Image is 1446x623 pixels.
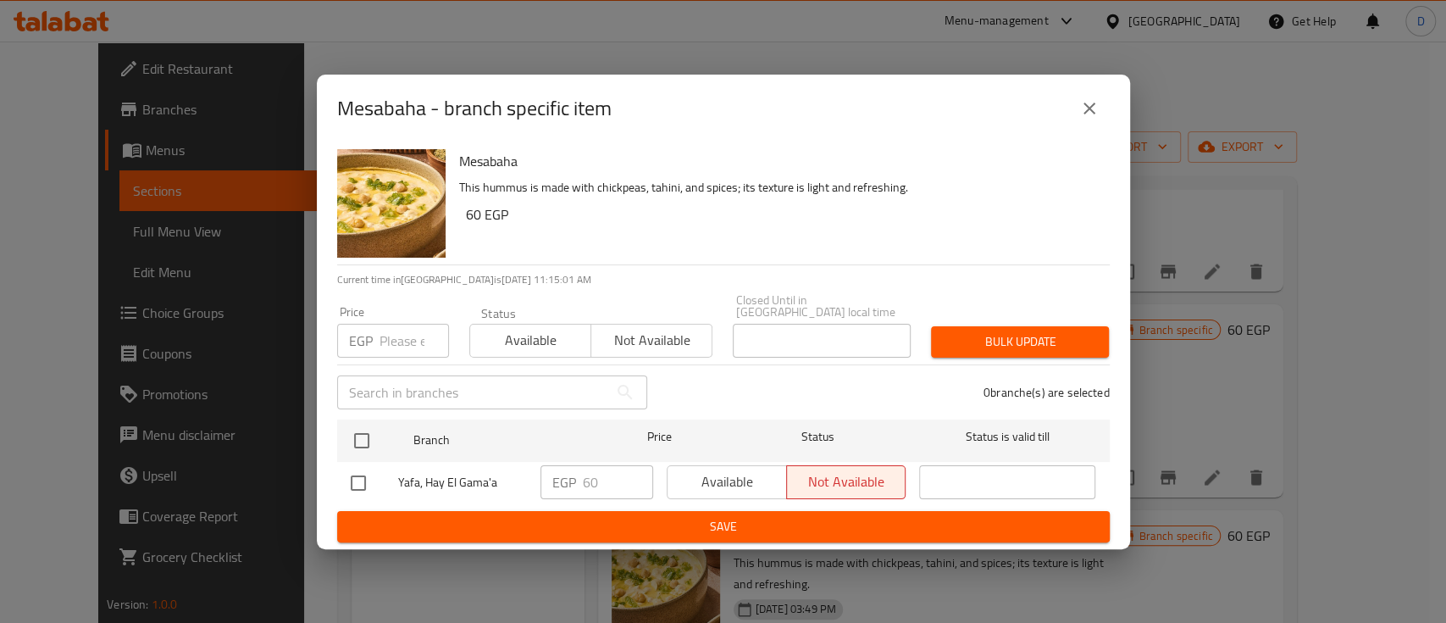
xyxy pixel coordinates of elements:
span: Status [729,426,906,448]
h2: Mesabaha - branch specific item [337,95,612,122]
button: close [1069,88,1110,129]
span: Price [603,426,716,448]
p: EGP [552,472,576,492]
button: Not available [590,324,712,358]
span: Available [477,328,584,353]
input: Search in branches [337,375,608,409]
span: Yafa, Hay El Gama'a [398,472,527,493]
p: Current time in [GEOGRAPHIC_DATA] is [DATE] 11:15:01 AM [337,272,1110,287]
input: Please enter price [583,465,653,499]
span: Bulk update [945,331,1095,353]
h6: 60 EGP [466,203,1096,226]
span: Save [351,516,1096,537]
input: Please enter price [380,324,449,358]
img: Mesabaha [337,149,446,258]
p: This hummus is made with chickpeas, tahini, and spices; its texture is light and refreshing. [459,177,1096,198]
p: 0 branche(s) are selected [983,384,1110,401]
span: Status is valid till [919,426,1095,448]
span: Not available [598,328,706,353]
button: Available [469,324,591,358]
span: Branch [413,430,590,451]
h6: Mesabaha [459,149,1096,173]
p: EGP [349,331,373,351]
button: Save [337,511,1110,542]
button: Bulk update [931,326,1109,358]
